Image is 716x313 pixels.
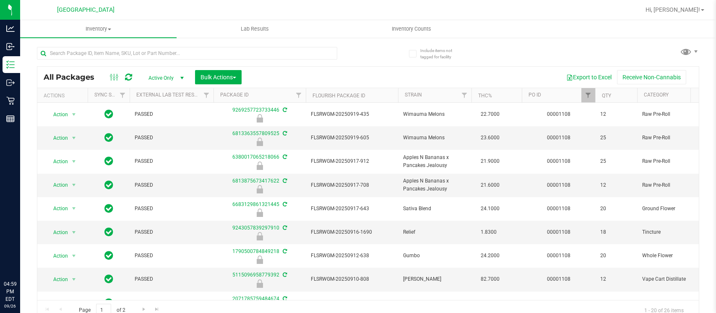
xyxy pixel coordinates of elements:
[403,252,466,260] span: Gumbo
[600,252,632,260] span: 20
[6,24,15,33] inline-svg: Analytics
[46,156,68,167] span: Action
[212,209,307,217] div: Newly Received
[311,205,393,213] span: FLSRWGM-20250917-643
[212,162,307,170] div: Newly Received
[292,88,306,102] a: Filter
[333,20,490,38] a: Inventory Counts
[232,248,279,254] a: 1790500784849218
[232,201,279,207] a: 6683129861321445
[104,273,113,285] span: In Sync
[403,177,466,193] span: Apples N Bananas x Pancakes Jealousy
[135,252,208,260] span: PASSED
[37,47,337,60] input: Search Package ID, Item Name, SKU, Lot or Part Number...
[46,109,68,120] span: Action
[135,299,208,307] span: PASSED
[476,297,504,309] span: 85.8000
[69,250,79,262] span: select
[547,253,570,258] a: 00001108
[212,232,307,240] div: Newly Received
[6,42,15,51] inline-svg: Inbound
[311,134,393,142] span: FLSRWGM-20250919-605
[46,227,68,238] span: Action
[46,179,68,191] span: Action
[229,25,280,33] span: Lab Results
[135,205,208,213] span: PASSED
[281,201,287,207] span: Sync from Compliance System
[476,250,504,262] span: 24.2000
[4,280,16,303] p: 04:59 PM EDT
[600,299,632,307] span: 12
[311,252,393,260] span: FLSRWGM-20250912-638
[403,154,466,170] span: Apples N Bananas x Pancakes Jealousy
[476,179,504,191] span: 21.6000
[476,132,504,144] span: 23.6000
[232,130,279,136] a: 6813363557809525
[104,203,113,214] span: In Sync
[69,227,79,238] span: select
[281,272,287,278] span: Sync from Compliance System
[212,114,307,123] div: Newly Received
[46,250,68,262] span: Action
[602,93,611,99] a: Qty
[547,111,570,117] a: 00001108
[642,181,706,189] span: Raw Pre-Roll
[311,228,393,236] span: FLSRWGM-20250916-1690
[561,70,617,84] button: Export to Excel
[104,250,113,261] span: In Sync
[646,6,700,13] span: Hi, [PERSON_NAME]!
[6,60,15,69] inline-svg: Inventory
[600,228,632,236] span: 18
[212,256,307,264] div: Newly Received
[547,182,570,188] a: 00001108
[281,154,287,160] span: Sync from Compliance System
[232,296,279,302] a: 2071785759484674
[281,178,287,184] span: Sync from Compliance System
[547,135,570,141] a: 00001108
[212,279,307,288] div: Newly Received
[476,203,504,215] span: 24.1000
[642,134,706,142] span: Raw Pre-Roll
[600,134,632,142] span: 25
[547,229,570,235] a: 00001108
[104,297,113,309] span: In Sync
[600,157,632,165] span: 25
[69,132,79,144] span: select
[600,110,632,118] span: 12
[312,93,365,99] a: Flourish Package ID
[403,110,466,118] span: Wimauma Melons
[403,205,466,213] span: Sativa Blend
[4,303,16,309] p: 09/26
[311,299,393,307] span: FLSRWGM-20250904-1074
[104,108,113,120] span: In Sync
[135,181,208,189] span: PASSED
[44,93,84,99] div: Actions
[44,73,103,82] span: All Packages
[600,205,632,213] span: 20
[403,299,466,307] span: PK Trophy
[220,92,249,98] a: Package ID
[458,88,471,102] a: Filter
[69,109,79,120] span: select
[46,203,68,214] span: Action
[281,130,287,136] span: Sync from Compliance System
[600,181,632,189] span: 12
[116,88,130,102] a: Filter
[232,272,279,278] a: 5115096958779392
[195,70,242,84] button: Bulk Actions
[478,93,492,99] a: THC%
[57,6,115,13] span: [GEOGRAPHIC_DATA]
[20,25,177,33] span: Inventory
[403,228,466,236] span: Relief
[200,88,213,102] a: Filter
[232,178,279,184] a: 6813875673417622
[20,20,177,38] a: Inventory
[135,134,208,142] span: PASSED
[644,92,669,98] a: Category
[69,179,79,191] span: select
[642,275,706,283] span: Vape Cart Distillate
[403,134,466,142] span: Wimauma Melons
[547,276,570,282] a: 00001108
[69,297,79,309] span: select
[136,92,202,98] a: External Lab Test Result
